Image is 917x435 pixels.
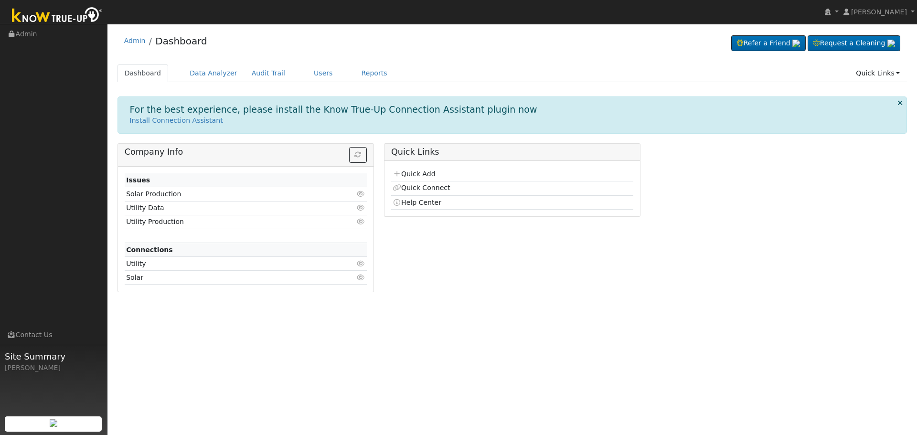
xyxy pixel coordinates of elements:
td: Utility Production [125,215,328,229]
a: Help Center [393,199,441,206]
a: Install Connection Assistant [130,117,223,124]
td: Solar Production [125,187,328,201]
img: retrieve [50,419,57,427]
i: Click to view [357,204,365,211]
a: Refer a Friend [731,35,806,52]
i: Click to view [357,274,365,281]
a: Quick Connect [393,184,450,191]
i: Click to view [357,218,365,225]
i: Click to view [357,260,365,267]
a: Reports [354,64,395,82]
td: Solar [125,271,328,285]
strong: Issues [126,176,150,184]
img: retrieve [887,40,895,47]
span: Site Summary [5,350,102,363]
a: Quick Add [393,170,435,178]
a: Request a Cleaning [808,35,900,52]
td: Utility [125,257,328,271]
a: Admin [124,37,146,44]
h1: For the best experience, please install the Know True-Up Connection Assistant plugin now [130,104,537,115]
h5: Quick Links [391,147,633,157]
a: Users [307,64,340,82]
strong: Connections [126,246,173,254]
img: Know True-Up [7,5,107,27]
h5: Company Info [125,147,367,157]
a: Data Analyzer [182,64,245,82]
a: Dashboard [155,35,207,47]
a: Audit Trail [245,64,292,82]
span: [PERSON_NAME] [851,8,907,16]
img: retrieve [792,40,800,47]
td: Utility Data [125,201,328,215]
i: Click to view [357,191,365,197]
div: [PERSON_NAME] [5,363,102,373]
a: Quick Links [849,64,907,82]
a: Dashboard [117,64,169,82]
